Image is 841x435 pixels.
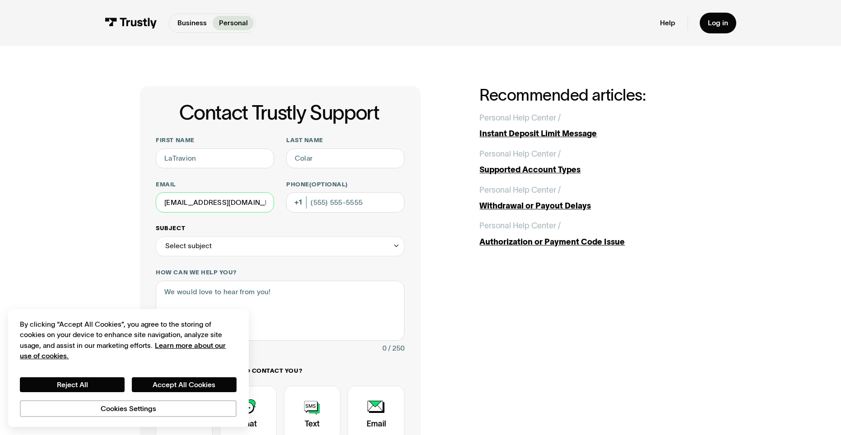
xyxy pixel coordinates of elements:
[479,184,701,212] a: Personal Help Center /Withdrawal or Payout Delays
[479,220,701,248] a: Personal Help Center /Authorization or Payment Code Issue
[708,19,728,28] div: Log in
[177,18,207,28] p: Business
[156,148,274,168] input: Alex
[156,367,404,375] label: How would you like us to contact you?
[479,200,701,212] div: Withdrawal or Payout Delays
[219,18,248,28] p: Personal
[479,128,701,140] div: Instant Deposit Limit Message
[286,192,404,212] input: (555) 555-5555
[105,18,157,28] img: Trustly Logo
[156,136,274,144] label: First name
[286,148,404,168] input: Howard
[479,236,701,248] div: Authorization or Payment Code Issue
[156,180,274,189] label: Email
[700,13,736,34] a: Log in
[20,377,125,392] button: Reject All
[479,220,561,232] div: Personal Help Center /
[20,342,226,360] a: More information about your privacy, opens in a new tab
[156,268,404,277] label: How can we help you?
[20,400,237,417] button: Cookies Settings
[156,192,274,212] input: alex@mail.com
[479,164,701,176] div: Supported Account Types
[479,112,701,140] a: Personal Help Center /Instant Deposit Limit Message
[154,102,404,124] h1: Contact Trustly Support
[382,342,386,355] div: 0
[309,181,348,188] span: (Optional)
[286,136,404,144] label: Last name
[156,224,404,232] label: Subject
[20,319,237,417] div: Privacy
[20,319,237,361] div: By clicking “Accept All Cookies”, you agree to the storing of cookies on your device to enhance s...
[8,309,249,427] div: Cookie banner
[479,148,701,176] a: Personal Help Center /Supported Account Types
[165,240,212,252] div: Select subject
[388,342,404,355] div: / 250
[132,377,237,392] button: Accept All Cookies
[479,148,561,160] div: Personal Help Center /
[660,19,675,28] a: Help
[479,184,561,196] div: Personal Help Center /
[479,86,701,104] h2: Recommended articles:
[172,16,213,30] a: Business
[479,112,561,124] div: Personal Help Center /
[286,180,404,189] label: Phone
[213,16,254,30] a: Personal
[156,236,404,256] div: Select subject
